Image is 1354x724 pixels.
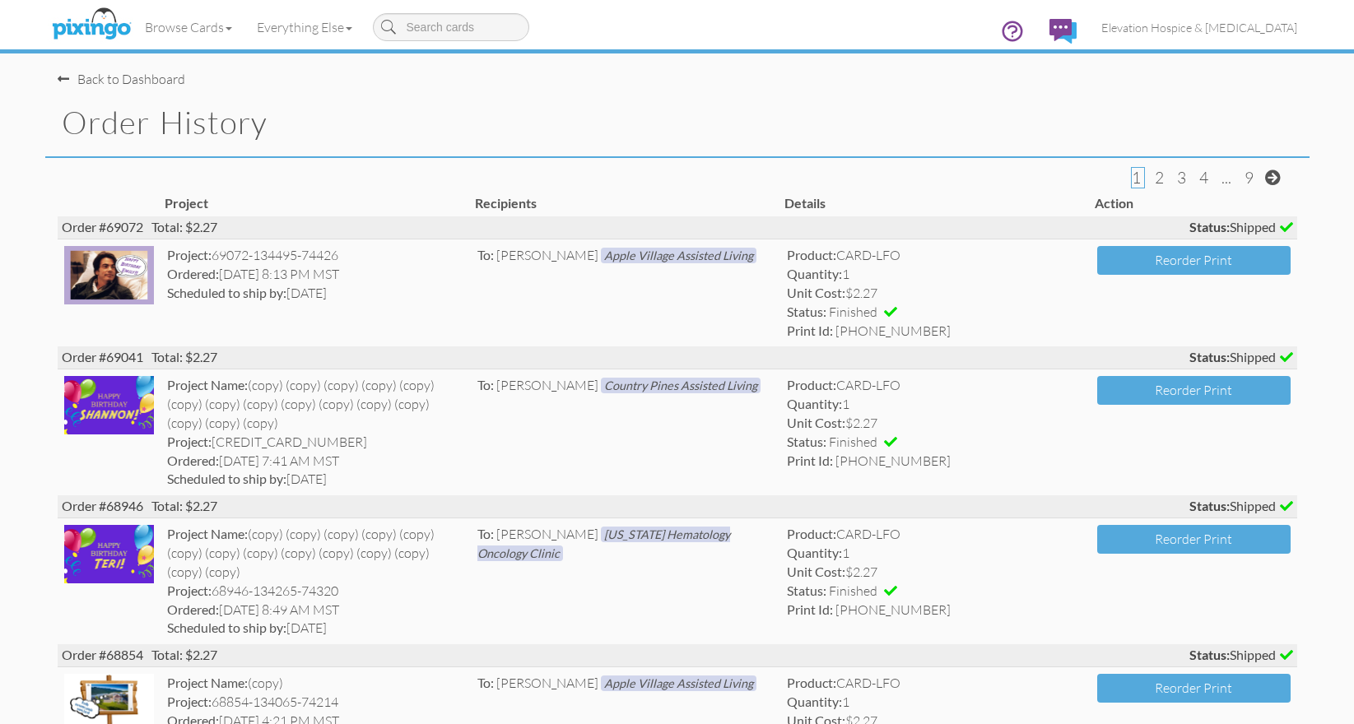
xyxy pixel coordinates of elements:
strong: Unit Cost: [787,285,845,300]
strong: Ordered: [167,601,219,617]
strong: Product: [787,526,836,541]
div: [DATE] [167,470,464,489]
strong: Product: [787,377,836,392]
strong: Print Id: [787,452,833,468]
strong: Scheduled to ship by: [167,285,286,300]
div: 68854-134065-74214 [167,693,464,712]
strong: Status: [787,304,826,319]
strong: Project Name: [167,377,248,392]
th: Project [161,190,471,217]
a: Browse Cards [133,7,244,48]
img: 134495-1-1754622753371-0655eed6b6d08004-qa.jpg [64,246,155,304]
strong: Scheduled to ship by: [167,471,286,486]
div: CARD-LFO [787,674,1084,693]
button: Reorder Print [1097,525,1291,554]
span: Total: $2.27 [151,219,217,234]
img: pixingo logo [48,4,135,45]
span: Finished [829,304,877,320]
div: 68946-134265-74320 [167,582,464,601]
div: CARD-LFO [787,376,1084,395]
strong: Ordered: [167,266,219,281]
input: Search cards [373,13,529,41]
img: comments.svg [1049,19,1077,44]
div: (copy) [167,674,464,693]
span: 9 [1245,168,1254,188]
div: [CREDIT_CARD_NUMBER] [167,433,464,452]
div: (copy) (copy) (copy) (copy) (copy) (copy) (copy) (copy) (copy) (copy) (copy) (copy) (copy) (copy) [167,525,464,582]
nav-back: Dashboard [58,53,1297,89]
strong: Status: [787,434,826,449]
span: Shipped [1189,348,1293,367]
span: Total: $2.27 [151,349,217,364]
span: Shipped [1189,646,1293,665]
div: 1 [787,544,1084,563]
div: Back to Dashboard [58,70,185,89]
strong: Project Name: [167,526,248,541]
span: Elevation Hospice & [MEDICAL_DATA] [1101,21,1297,35]
strong: Project: [167,582,212,598]
span: Country Pines Assisted Living [601,378,761,393]
strong: Status: [787,582,826,598]
span: [PERSON_NAME] [496,247,598,263]
th: Details [780,190,1091,217]
strong: Print Id: [787,601,833,617]
span: Apple Village Assisted Living [601,675,756,691]
div: Order #68946 [58,495,1297,517]
span: 2 [1155,168,1164,188]
a: Everything Else [244,7,365,48]
th: Action [1091,190,1297,217]
img: 134425-1-1754491287495-1d752d68f50d035b-qa.jpg [64,376,155,434]
div: CARD-LFO [787,525,1084,544]
img: 134265-1-1753976763656-eede02edefcc801d-qa.jpg [64,525,155,582]
span: Shipped [1189,497,1293,516]
strong: Status: [1189,219,1230,234]
h1: Order History [62,105,1310,140]
strong: Quantity: [787,396,842,411]
div: [DATE] [167,284,464,303]
div: [DATE] 8:49 AM MST [167,601,464,620]
span: Shipped [1189,218,1293,237]
span: [US_STATE] Hematology Oncology Clinic [477,527,730,561]
div: CARD-LFO [787,246,1084,265]
span: Finished [829,434,877,450]
div: Order #69072 [58,216,1297,239]
span: 4 [1199,168,1208,188]
strong: Project Name: [167,675,248,690]
span: To: [477,526,494,541]
strong: Scheduled to ship by: [167,620,286,635]
strong: Unit Cost: [787,415,845,430]
strong: Quantity: [787,545,842,560]
button: Reorder Print [1097,246,1291,275]
span: [PERSON_NAME] [496,377,598,393]
span: [PERSON_NAME] [496,675,598,691]
div: $2.27 [787,414,1084,433]
th: Recipients [471,190,781,217]
span: Total: $2.27 [151,647,217,662]
span: [PHONE_NUMBER] [835,323,951,339]
div: $2.27 [787,563,1084,582]
strong: Project: [167,247,212,262]
div: [DATE] 8:13 PM MST [167,265,464,284]
strong: Project: [167,434,212,449]
strong: Ordered: [167,452,219,468]
strong: Quantity: [787,694,842,709]
a: Elevation Hospice & [MEDICAL_DATA] [1089,7,1310,49]
span: 1 [1132,168,1141,188]
strong: Product: [787,675,836,690]
span: [PHONE_NUMBER] [835,601,951,618]
span: [PERSON_NAME] [496,526,598,542]
div: 69072-134495-74426 [167,246,464,265]
span: Total: $2.27 [151,498,217,513]
div: 1 [787,693,1084,712]
strong: Unit Cost: [787,564,845,579]
div: (copy) (copy) (copy) (copy) (copy) (copy) (copy) (copy) (copy) (copy) (copy) (copy) (copy) (copy)... [167,376,464,433]
strong: Status: [1189,349,1230,364]
div: Order #68854 [58,644,1297,666]
strong: Status: [1189,498,1230,513]
span: Finished [829,582,877,599]
button: Reorder Print [1097,674,1291,703]
span: To: [477,247,494,262]
div: Order #69041 [58,346,1297,369]
span: ... [1221,168,1231,188]
span: Apple Village Assisted Living [601,248,756,263]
